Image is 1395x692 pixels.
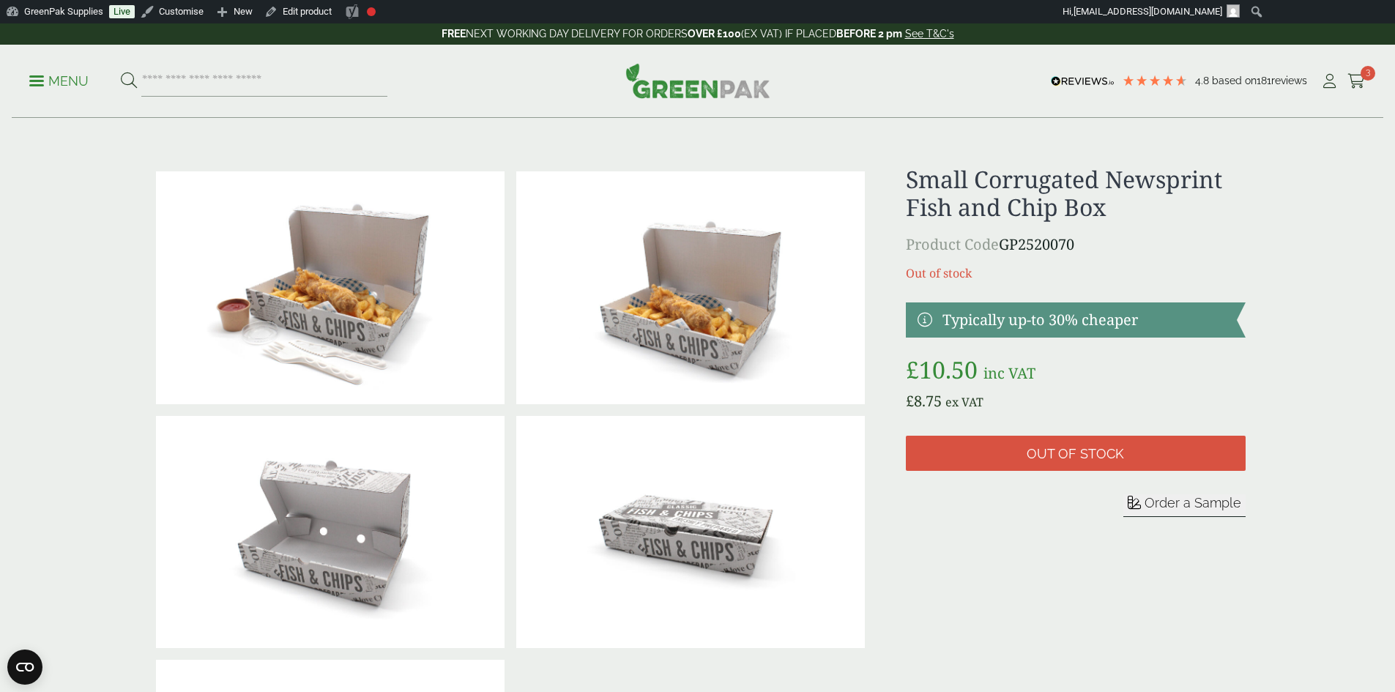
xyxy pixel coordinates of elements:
span: reviews [1271,75,1307,86]
button: Order a Sample [1123,494,1246,517]
span: Out of stock [1027,446,1124,462]
i: My Account [1320,74,1339,89]
img: GreenPak Supplies [625,63,770,98]
strong: BEFORE 2 pm [836,28,902,40]
strong: FREE [442,28,466,40]
span: £ [906,354,919,385]
strong: OVER £100 [688,28,741,40]
span: 4.8 [1195,75,1212,86]
span: £ [906,391,914,411]
div: Focus keyphrase not set [367,7,376,16]
i: Cart [1347,74,1366,89]
span: Product Code [906,234,999,254]
p: Out of stock [906,264,1245,282]
img: Small Corrugated Newsprint Fish & Chips Box With Food [516,171,865,404]
p: Menu [29,72,89,90]
span: Based on [1212,75,1257,86]
a: See T&C's [905,28,954,40]
a: 3 [1347,70,1366,92]
a: Menu [29,72,89,87]
button: Open CMP widget [7,650,42,685]
img: Small Corrugated Newsprint Fish & Chips Box With Food Variant 1 [156,171,505,404]
span: Order a Sample [1145,495,1241,510]
p: GP2520070 [906,234,1245,256]
h1: Small Corrugated Newsprint Fish and Chip Box [906,165,1245,222]
span: 181 [1257,75,1271,86]
span: [EMAIL_ADDRESS][DOMAIN_NAME] [1074,6,1222,17]
img: Small Corrugated Newsprint Fish & Chips Box Open [156,416,505,649]
span: ex VAT [945,394,983,410]
div: 4.78 Stars [1122,74,1188,87]
span: inc VAT [983,363,1035,383]
a: Live [109,5,135,18]
img: Small Corrugated Newsprint Fish & Chips Box Closed [516,416,865,649]
span: 3 [1361,66,1375,81]
bdi: 8.75 [906,391,942,411]
bdi: 10.50 [906,354,978,385]
img: REVIEWS.io [1051,76,1115,86]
